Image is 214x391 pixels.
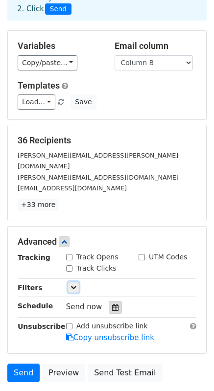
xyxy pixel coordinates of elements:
[18,322,66,330] strong: Unsubscribe
[76,263,117,274] label: Track Clicks
[18,184,127,192] small: [EMAIL_ADDRESS][DOMAIN_NAME]
[18,199,59,211] a: +33 more
[66,302,102,311] span: Send now
[76,252,119,262] label: Track Opens
[18,284,43,292] strong: Filters
[18,174,179,181] small: [PERSON_NAME][EMAIL_ADDRESS][DOMAIN_NAME]
[76,321,148,331] label: Add unsubscribe link
[18,135,196,146] h5: 36 Recipients
[18,302,53,310] strong: Schedule
[18,80,60,91] a: Templates
[18,55,77,70] a: Copy/paste...
[71,94,96,110] button: Save
[115,41,197,51] h5: Email column
[18,41,100,51] h5: Variables
[165,344,214,391] iframe: Chat Widget
[149,252,187,262] label: UTM Codes
[42,364,85,382] a: Preview
[18,253,50,261] strong: Tracking
[18,94,55,110] a: Load...
[45,3,71,15] span: Send
[18,236,196,247] h5: Advanced
[66,333,154,342] a: Copy unsubscribe link
[88,364,162,382] a: Send Test Email
[7,364,40,382] a: Send
[18,152,178,170] small: [PERSON_NAME][EMAIL_ADDRESS][PERSON_NAME][DOMAIN_NAME]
